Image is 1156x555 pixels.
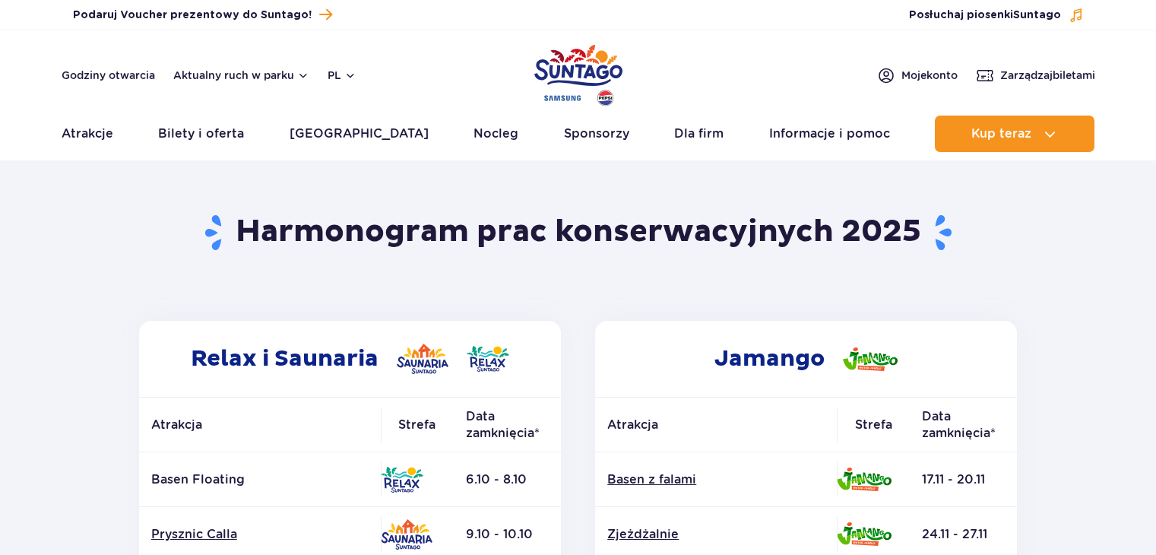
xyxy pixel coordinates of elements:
[877,66,958,84] a: Mojekonto
[73,8,312,23] span: Podaruj Voucher prezentowy do Suntago!
[607,526,825,543] a: Zjeżdżalnie
[595,398,837,452] th: Atrakcja
[901,68,958,83] span: Moje konto
[62,68,155,83] a: Godziny otwarcia
[534,38,622,108] a: Park of Poland
[976,66,1095,84] a: Zarządzajbiletami
[62,116,113,152] a: Atrakcje
[971,127,1031,141] span: Kup teraz
[595,321,1017,397] h2: Jamango
[473,116,518,152] a: Nocleg
[607,471,825,488] a: Basen z falami
[837,468,892,491] img: Jamango
[909,8,1084,23] button: Posłuchaj piosenkiSuntago
[935,116,1094,152] button: Kup teraz
[381,519,432,550] img: Saunaria
[381,398,454,452] th: Strefa
[910,452,1017,507] td: 17.11 - 20.11
[837,398,910,452] th: Strefa
[837,522,892,546] img: Jamango
[910,398,1017,452] th: Data zamknięcia*
[151,526,369,543] a: Prysznic Calla
[73,5,332,25] a: Podaruj Voucher prezentowy do Suntago!
[909,8,1061,23] span: Posłuchaj piosenki
[564,116,629,152] a: Sponsorzy
[328,68,356,83] button: pl
[151,471,369,488] p: Basen Floating
[467,346,509,372] img: Relax
[843,347,898,371] img: Jamango
[139,398,381,452] th: Atrakcja
[1013,10,1061,21] span: Suntago
[290,116,429,152] a: [GEOGRAPHIC_DATA]
[139,321,561,397] h2: Relax i Saunaria
[173,69,309,81] button: Aktualny ruch w parku
[158,116,244,152] a: Bilety i oferta
[1000,68,1095,83] span: Zarządzaj biletami
[397,344,448,374] img: Saunaria
[133,213,1023,252] h1: Harmonogram prac konserwacyjnych 2025
[769,116,890,152] a: Informacje i pomoc
[381,467,423,493] img: Relax
[674,116,724,152] a: Dla firm
[454,452,561,507] td: 6.10 - 8.10
[454,398,561,452] th: Data zamknięcia*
